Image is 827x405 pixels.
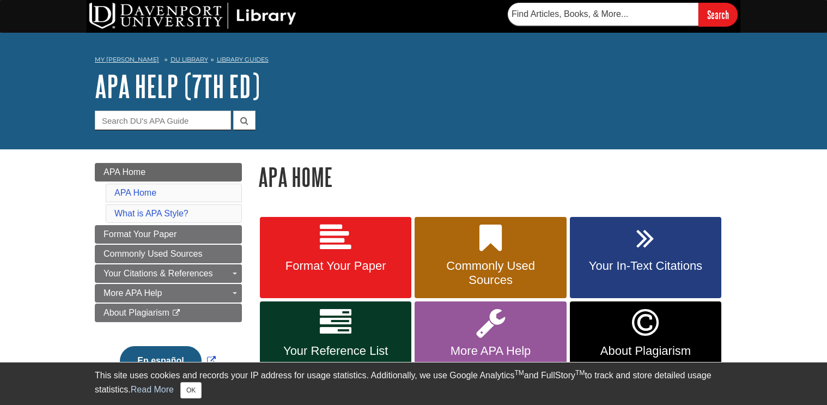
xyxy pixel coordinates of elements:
[258,163,732,191] h1: APA Home
[95,369,732,398] div: This site uses cookies and records your IP address for usage statistics. Additionally, we use Goo...
[570,301,721,385] a: Link opens in new window
[95,55,159,64] a: My [PERSON_NAME]
[95,264,242,283] a: Your Citations & References
[180,382,202,398] button: Close
[171,56,208,63] a: DU Library
[131,385,174,394] a: Read More
[120,346,201,376] button: En español
[104,288,162,298] span: More APA Help
[89,3,296,29] img: DU Library
[117,356,218,365] a: Link opens in new window
[578,344,713,358] span: About Plagiarism
[508,3,698,26] input: Find Articles, Books, & More...
[268,344,403,358] span: Your Reference List
[423,344,558,358] span: More APA Help
[415,217,566,299] a: Commonly Used Sources
[575,369,585,377] sup: TM
[104,269,212,278] span: Your Citations & References
[104,308,169,317] span: About Plagiarism
[95,304,242,322] a: About Plagiarism
[268,259,403,273] span: Format Your Paper
[95,284,242,303] a: More APA Help
[95,163,242,394] div: Guide Page Menu
[578,259,713,273] span: Your In-Text Citations
[95,245,242,263] a: Commonly Used Sources
[508,3,738,26] form: Searches DU Library's articles, books, and more
[114,209,188,218] a: What is APA Style?
[423,259,558,287] span: Commonly Used Sources
[514,369,524,377] sup: TM
[415,301,566,385] a: More APA Help
[95,69,260,103] a: APA Help (7th Ed)
[114,188,156,197] a: APA Home
[95,225,242,244] a: Format Your Paper
[95,52,732,70] nav: breadcrumb
[95,111,231,130] input: Search DU's APA Guide
[260,301,411,385] a: Your Reference List
[104,229,177,239] span: Format Your Paper
[570,217,721,299] a: Your In-Text Citations
[172,310,181,317] i: This link opens in a new window
[260,217,411,299] a: Format Your Paper
[217,56,269,63] a: Library Guides
[95,163,242,182] a: APA Home
[104,249,202,258] span: Commonly Used Sources
[104,167,145,177] span: APA Home
[698,3,738,26] input: Search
